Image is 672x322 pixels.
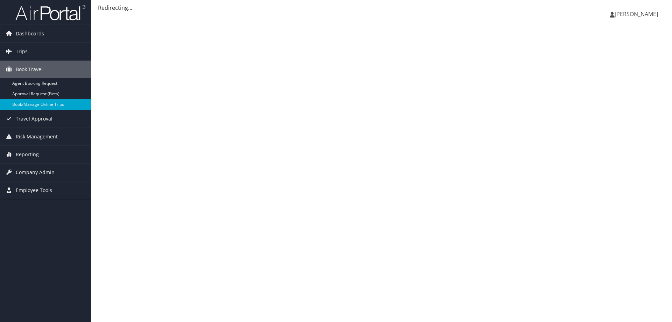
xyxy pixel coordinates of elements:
[16,164,55,181] span: Company Admin
[16,43,28,60] span: Trips
[16,128,58,145] span: Risk Management
[16,61,43,78] span: Book Travel
[610,4,665,25] a: [PERSON_NAME]
[15,5,85,21] img: airportal-logo.png
[98,4,665,12] div: Redirecting...
[16,181,52,199] span: Employee Tools
[615,10,658,18] span: [PERSON_NAME]
[16,146,39,163] span: Reporting
[16,110,52,128] span: Travel Approval
[16,25,44,42] span: Dashboards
